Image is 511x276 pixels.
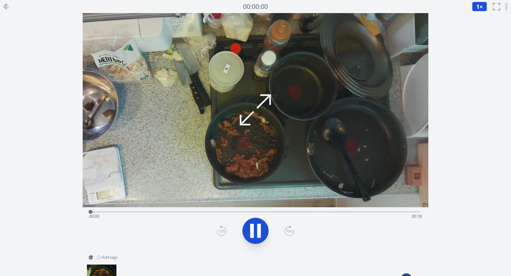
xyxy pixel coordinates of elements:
button: Add tags [94,252,120,263]
a: 00:00:00 [243,2,268,11]
span: 00:18 [412,213,422,219]
span: Add tags [102,255,118,260]
button: 1× [472,2,487,11]
span: 1 [476,3,480,10]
